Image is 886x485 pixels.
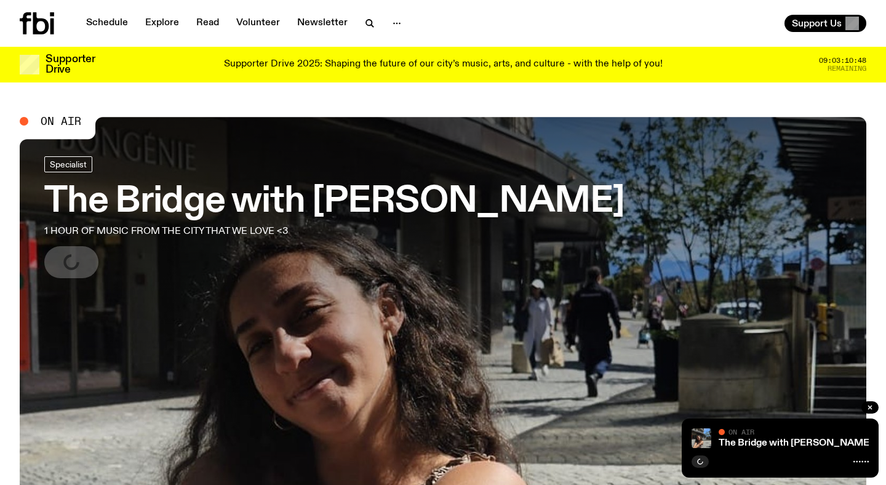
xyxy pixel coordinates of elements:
[792,18,842,29] span: Support Us
[50,159,87,169] span: Specialist
[44,224,359,239] p: 1 HOUR OF MUSIC FROM THE CITY THAT WE LOVE <3
[784,15,866,32] button: Support Us
[44,156,625,278] a: The Bridge with [PERSON_NAME]1 HOUR OF MUSIC FROM THE CITY THAT WE LOVE <3
[719,438,872,448] a: The Bridge with [PERSON_NAME]
[828,65,866,72] span: Remaining
[41,116,81,127] span: On Air
[79,15,135,32] a: Schedule
[728,428,754,436] span: On Air
[138,15,186,32] a: Explore
[224,59,663,70] p: Supporter Drive 2025: Shaping the future of our city’s music, arts, and culture - with the help o...
[44,185,625,219] h3: The Bridge with [PERSON_NAME]
[44,156,92,172] a: Specialist
[229,15,287,32] a: Volunteer
[46,54,95,75] h3: Supporter Drive
[290,15,355,32] a: Newsletter
[189,15,226,32] a: Read
[819,57,866,64] span: 09:03:10:48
